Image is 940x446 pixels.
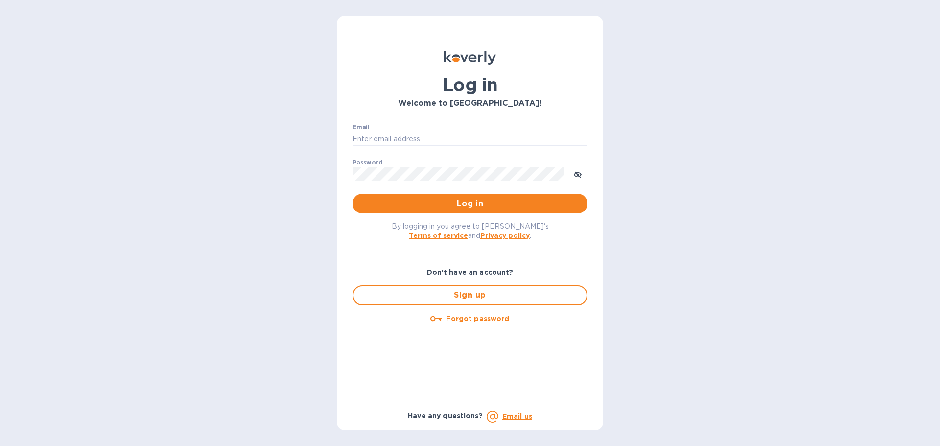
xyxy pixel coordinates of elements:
[360,198,580,210] span: Log in
[361,289,579,301] span: Sign up
[408,412,483,420] b: Have any questions?
[352,132,587,146] input: Enter email address
[352,124,370,130] label: Email
[409,232,468,239] a: Terms of service
[444,51,496,65] img: Koverly
[480,232,530,239] a: Privacy policy
[392,222,549,239] span: By logging in you agree to [PERSON_NAME]'s and .
[427,268,514,276] b: Don't have an account?
[352,285,587,305] button: Sign up
[352,99,587,108] h3: Welcome to [GEOGRAPHIC_DATA]!
[502,412,532,420] a: Email us
[352,160,382,165] label: Password
[352,74,587,95] h1: Log in
[568,164,587,184] button: toggle password visibility
[446,315,509,323] u: Forgot password
[352,194,587,213] button: Log in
